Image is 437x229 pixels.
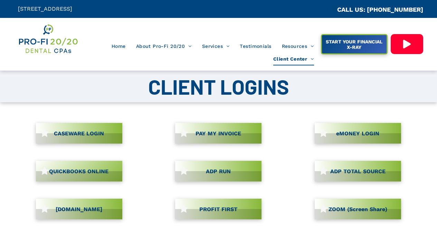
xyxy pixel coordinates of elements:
a: Testimonials [235,40,276,53]
a: ADP TOTAL SOURCE [315,161,401,181]
a: START YOUR FINANCIAL X-RAY [321,34,388,54]
span: [DOMAIN_NAME] [53,202,105,216]
a: Resources [277,40,319,53]
a: [DOMAIN_NAME] [36,199,122,219]
a: Client Center [268,53,319,66]
a: About Pro-Fi 20/20 [131,40,197,53]
a: eMONEY LOGIN [315,123,401,144]
span: eMONEY LOGIN [334,127,382,140]
span: PAY MY INVOICE [193,127,244,140]
a: Home [106,40,131,53]
span: CLIENT LOGINS [148,74,289,99]
span: QUICKBOOKS ONLINE [47,165,111,178]
span: CASEWARE LOGIN [51,127,106,140]
a: ZOOM (Screen Share) [315,199,401,219]
span: START YOUR FINANCIAL X-RAY [322,35,386,53]
a: CALL US: [PHONE_NUMBER] [337,6,423,13]
a: PROFIT FIRST [175,199,262,219]
span: ZOOM (Screen Share) [326,202,390,216]
img: Get Dental CPA Consulting, Bookkeeping, & Bank Loans [18,23,78,54]
span: PROFIT FIRST [197,202,240,216]
a: ADP RUN [175,161,262,181]
a: Services [197,40,235,53]
span: ADP TOTAL SOURCE [328,165,388,178]
a: CASEWARE LOGIN [36,123,122,144]
a: QUICKBOOKS ONLINE [36,161,122,181]
span: [STREET_ADDRESS] [18,6,72,12]
span: CA::CALLC [308,7,337,13]
span: ADP RUN [203,165,233,178]
a: PAY MY INVOICE [175,123,262,144]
